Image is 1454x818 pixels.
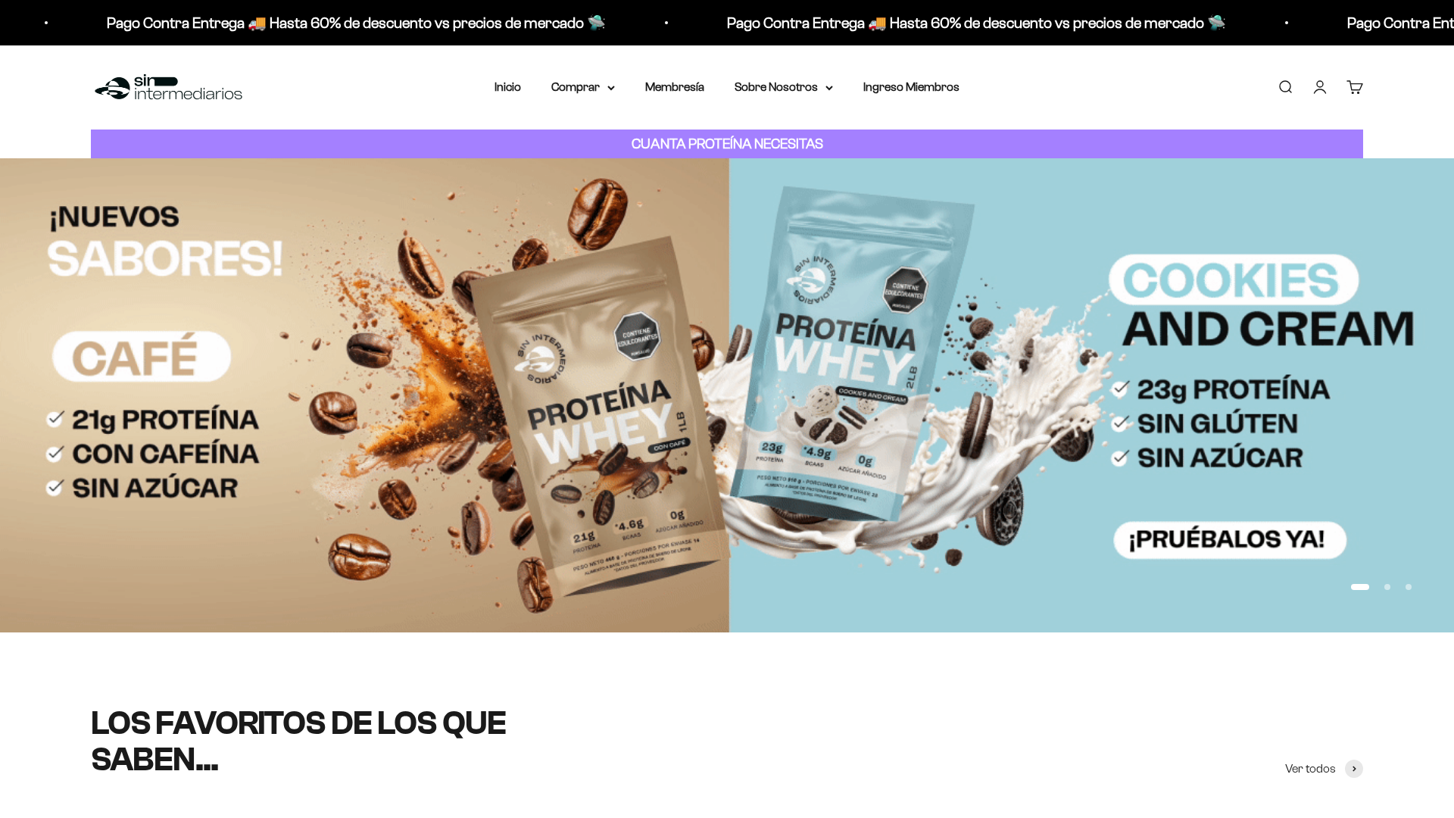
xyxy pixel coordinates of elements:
split-lines: LOS FAVORITOS DE LOS QUE SABEN... [91,704,506,778]
p: Pago Contra Entrega 🚚 Hasta 60% de descuento vs precios de mercado 🛸 [723,11,1222,35]
a: Ingreso Miembros [863,80,959,93]
summary: Sobre Nosotros [735,77,833,97]
strong: CUANTA PROTEÍNA NECESITAS [632,136,823,151]
a: Ver todos [1285,759,1363,779]
a: Membresía [645,80,704,93]
a: Inicio [495,80,521,93]
summary: Comprar [551,77,615,97]
p: Pago Contra Entrega 🚚 Hasta 60% de descuento vs precios de mercado 🛸 [103,11,602,35]
span: Ver todos [1285,759,1336,779]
